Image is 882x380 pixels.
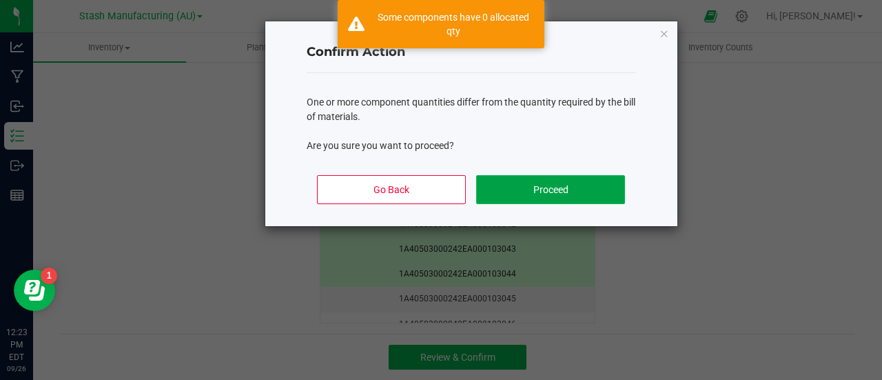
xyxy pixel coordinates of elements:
h4: Confirm Action [307,43,636,61]
button: Close [659,25,669,41]
p: Are you sure you want to proceed? [307,139,636,153]
p: One or more component quantities differ from the quantity required by the bill of materials. [307,95,636,124]
div: Some components have 0 allocated qty [372,10,534,38]
iframe: Resource center unread badge [41,268,57,284]
iframe: Resource center [14,270,55,311]
button: Go Back [317,175,465,204]
button: Proceed [476,175,624,204]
